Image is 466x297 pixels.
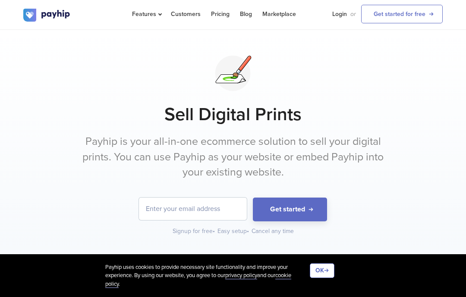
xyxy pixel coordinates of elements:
a: privacy policy [225,272,257,279]
span: • [247,227,249,235]
a: Get started for free [361,5,443,23]
h1: Sell Digital Prints [23,104,443,125]
p: Payhip is your all-in-one ecommerce solution to sell your digital prints. You can use Payhip as y... [71,134,395,180]
button: Get started [253,198,327,221]
div: Cancel any time [252,227,294,236]
div: Easy setup [217,227,250,236]
button: OK [310,263,334,278]
span: • [213,227,215,235]
span: Features [132,10,161,18]
input: Enter your email address [139,198,247,220]
div: Payhip uses cookies to provide necessary site functionality and improve your experience. By using... [105,263,310,289]
div: Signup for free [173,227,216,236]
img: svg+xml;utf8,%3Csvg%20viewBox%3D%220%200%20100%20100%22%20xmlns%3D%22http%3A%2F%2Fwww.w3.org%2F20... [211,51,255,95]
img: logo.svg [23,9,71,22]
